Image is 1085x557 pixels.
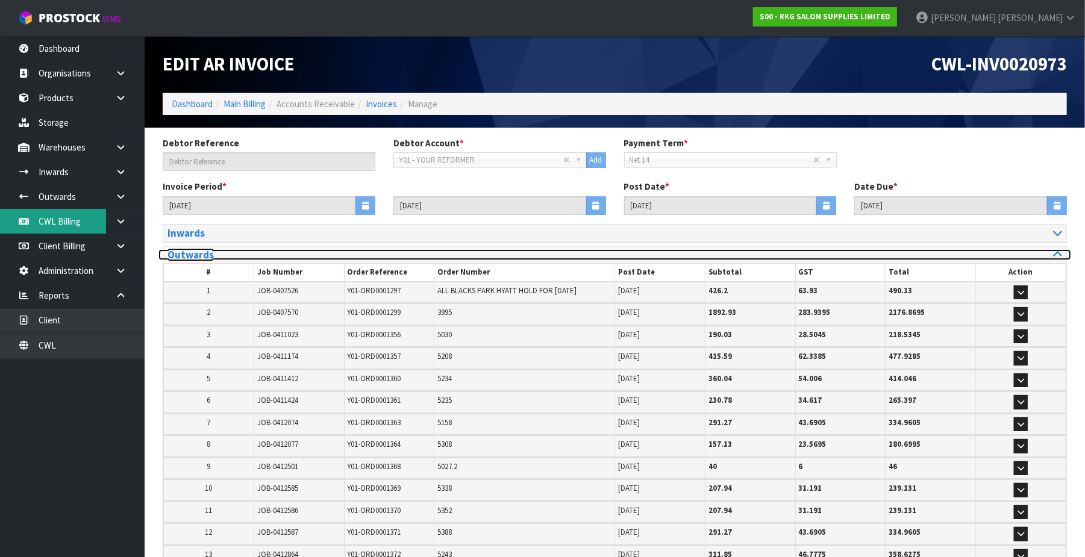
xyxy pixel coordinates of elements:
th: Action [976,264,1066,282]
span: Y01-ORD0001356 [348,329,401,340]
strong: 490.13 [889,285,912,296]
label: Post Date [624,180,670,193]
strong: 2176.8695 [889,307,925,317]
span: 5234 [437,373,452,384]
strong: 54.006 [799,373,822,384]
span: [DATE] [618,505,640,515]
strong: 23.5695 [799,439,827,449]
strong: 40 [708,461,717,471]
span: Accounts Receivable [277,98,355,110]
a: S00 - RKG SALON SUPPLIES LIMITED [753,7,897,26]
strong: 34.617 [799,395,822,405]
strong: 426.2 [708,285,728,296]
input: Debtor Reference [163,152,375,171]
span: Y01-ORD0001369 [348,483,401,493]
span: 4 [207,351,210,361]
button: Add [586,152,606,168]
a: Main Billing [224,98,266,110]
strong: 291.27 [708,417,732,428]
span: 3995 [437,307,452,317]
input: Start Date [163,196,356,215]
strong: 207.94 [708,505,732,515]
span: 6 [207,395,210,405]
span: Y01-ORD0001299 [348,307,401,317]
span: 12 [205,527,212,537]
span: Y01-ORD0001363 [348,417,401,428]
span: 5308 [437,439,452,449]
span: 8 [207,439,210,449]
strong: 291.27 [708,527,732,537]
th: Post Date [614,264,705,282]
span: [DATE] [618,351,640,361]
input: Date Due [854,196,1048,215]
span: ProStock [39,10,100,26]
span: JOB-0411023 [257,329,298,340]
span: [DATE] [618,307,640,317]
span: JOB-0411412 [257,373,298,384]
strong: 6 [799,461,803,471]
span: JOB-0412501 [257,461,298,471]
span: [DATE] [618,483,640,493]
strong: 477.9285 [889,351,921,361]
input: Date Posted [624,196,818,215]
strong: 334.9605 [889,527,921,537]
span: 5158 [437,417,452,428]
span: 7 [207,417,210,428]
span: JOB-0407570 [257,307,298,317]
span: [PERSON_NAME] [998,12,1063,23]
strong: 28.5045 [799,329,827,340]
strong: 43.6905 [799,527,827,537]
strong: 63.93 [799,285,818,296]
span: JOB-0411174 [257,351,298,361]
th: Total [886,264,976,282]
a: Dashboard [172,98,213,110]
span: CWL-INV0020973 [931,52,1067,75]
span: 5352 [437,505,452,515]
span: 1 [207,285,210,296]
strong: 190.03 [708,329,732,340]
th: Order Number [434,264,615,282]
span: 5208 [437,351,452,361]
span: Y01-ORD0001364 [348,439,401,449]
h3: Outwards [167,249,606,261]
th: Job Number [254,264,344,282]
span: 3 [207,329,210,340]
span: Y01-ORD0001370 [348,505,401,515]
label: Invoice Period [163,180,227,193]
span: 5388 [437,527,452,537]
strong: 415.59 [708,351,732,361]
a: Invoices [366,98,397,110]
strong: 360.04 [708,373,732,384]
label: Payment Term [624,137,689,149]
span: Y01-ORD0001361 [348,395,401,405]
span: Y01-ORD0001357 [348,351,401,361]
span: [DATE] [618,417,640,428]
img: cube-alt.png [18,10,33,25]
strong: 1892.93 [708,307,736,317]
th: Order Reference [344,264,434,282]
span: [DATE] [618,373,640,384]
span: Manage [408,98,437,110]
span: 2 [207,307,210,317]
strong: 239.131 [889,483,916,493]
small: WMS [102,13,121,25]
input: End Date [393,196,587,215]
span: JOB-0412077 [257,439,298,449]
span: 9 [207,461,210,471]
strong: 239.131 [889,505,916,515]
strong: 31.191 [799,483,822,493]
span: 5338 [437,483,452,493]
span: 5235 [437,395,452,405]
strong: 43.6905 [799,417,827,428]
span: 5030 [437,329,452,340]
strong: 207.94 [708,483,732,493]
h3: Inwards [167,228,606,239]
span: [DATE] [618,285,640,296]
strong: 31.191 [799,505,822,515]
span: Net 14 [630,153,813,167]
span: 11 [205,505,212,515]
span: Edit AR Invoice [163,52,295,75]
strong: 283.9395 [799,307,831,317]
strong: 157.13 [708,439,732,449]
span: 5 [207,373,210,384]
